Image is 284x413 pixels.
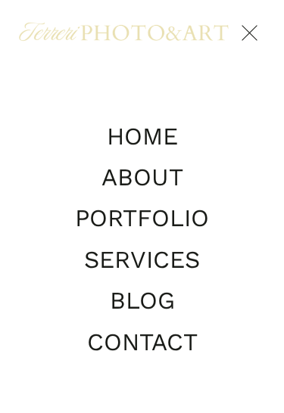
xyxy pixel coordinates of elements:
[87,331,198,355] a: CONTACT
[75,206,209,231] a: PORTFOLIO
[17,17,229,49] img: TERRERI PHOTO &amp; ART
[84,248,200,272] a: SERVICES
[110,289,175,313] a: BLOG
[107,125,178,149] a: HOME
[101,166,183,190] a: ABOUT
